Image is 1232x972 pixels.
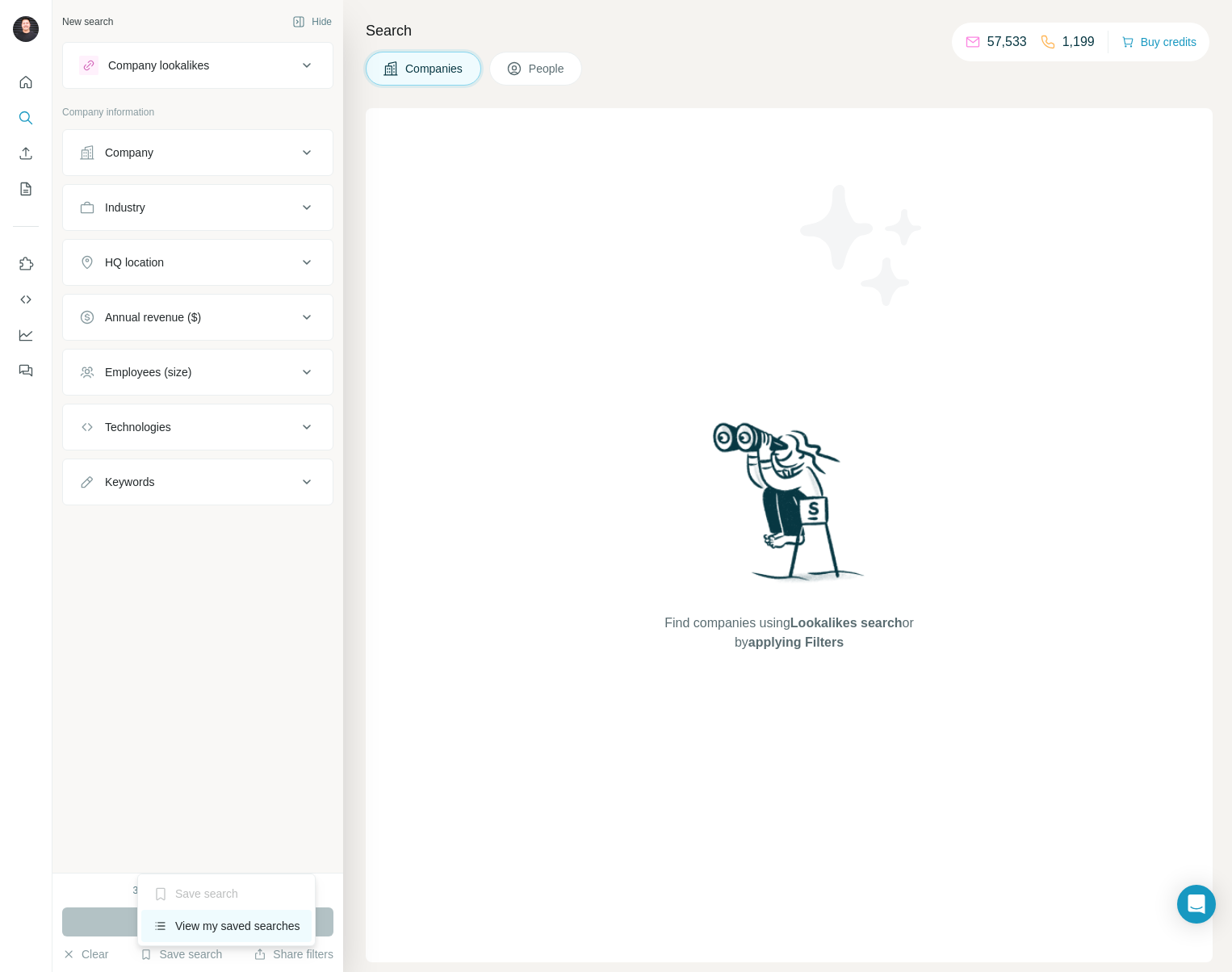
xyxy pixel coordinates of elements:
[13,356,39,385] button: Feedback
[63,298,333,337] button: Annual revenue ($)
[13,285,39,314] button: Use Surfe API
[254,946,333,962] button: Share filters
[1177,885,1216,924] div: Open Intercom Messenger
[105,309,201,325] div: Annual revenue ($)
[366,19,1213,42] h4: Search
[63,133,333,172] button: Company
[63,463,333,501] button: Keywords
[790,173,935,318] img: Surfe Illustration - Stars
[748,635,844,649] span: applying Filters
[141,910,312,942] div: View my saved searches
[105,199,145,216] div: Industry
[140,946,222,962] button: Save search
[281,10,343,34] button: Hide
[63,353,333,392] button: Employees (size)
[63,408,333,446] button: Technologies
[63,46,333,85] button: Company lookalikes
[529,61,566,77] span: People
[13,174,39,203] button: My lists
[13,321,39,350] button: Dashboard
[105,474,154,490] div: Keywords
[105,364,191,380] div: Employees (size)
[790,616,903,630] span: Lookalikes search
[13,68,39,97] button: Quick start
[63,188,333,227] button: Industry
[63,243,333,282] button: HQ location
[133,883,263,898] div: 3000 search results remaining
[62,15,113,29] div: New search
[105,254,164,270] div: HQ location
[13,249,39,279] button: Use Surfe on LinkedIn
[405,61,464,77] span: Companies
[105,419,171,435] div: Technologies
[141,878,312,910] div: Save search
[1121,31,1196,53] button: Buy credits
[987,32,1027,52] p: 57,533
[105,145,153,161] div: Company
[62,946,108,962] button: Clear
[62,105,333,119] p: Company information
[13,16,39,42] img: Avatar
[13,139,39,168] button: Enrich CSV
[1062,32,1095,52] p: 1,199
[108,57,209,73] div: Company lookalikes
[660,614,918,652] span: Find companies using or by
[706,418,874,598] img: Surfe Illustration - Woman searching with binoculars
[13,103,39,132] button: Search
